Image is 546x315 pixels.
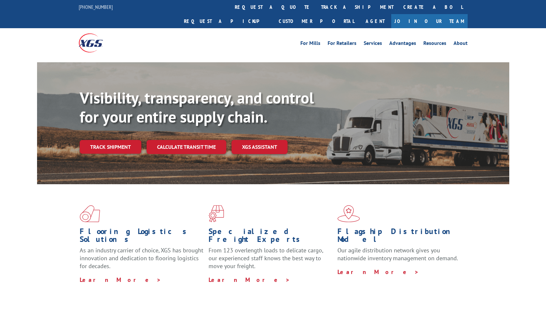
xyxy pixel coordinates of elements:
[80,205,100,222] img: xgs-icon-total-supply-chain-intelligence-red
[80,276,161,284] a: Learn More >
[337,205,360,222] img: xgs-icon-flagship-distribution-model-red
[391,14,468,28] a: Join Our Team
[337,268,419,276] a: Learn More >
[179,14,274,28] a: Request a pickup
[389,41,416,48] a: Advantages
[300,41,320,48] a: For Mills
[147,140,226,154] a: Calculate transit time
[80,140,141,154] a: Track shipment
[209,246,333,276] p: From 123 overlength loads to delicate cargo, our experienced staff knows the best way to move you...
[359,14,391,28] a: Agent
[209,276,290,284] a: Learn More >
[423,41,446,48] a: Resources
[80,246,203,270] span: As an industry carrier of choice, XGS has brought innovation and dedication to flooring logistics...
[79,4,113,10] a: [PHONE_NUMBER]
[80,227,204,246] h1: Flooring Logistics Solutions
[454,41,468,48] a: About
[337,227,461,246] h1: Flagship Distribution Model
[209,205,224,222] img: xgs-icon-focused-on-flooring-red
[232,140,288,154] a: XGS ASSISTANT
[328,41,356,48] a: For Retailers
[364,41,382,48] a: Services
[80,88,314,127] b: Visibility, transparency, and control for your entire supply chain.
[209,227,333,246] h1: Specialized Freight Experts
[274,14,359,28] a: Customer Portal
[337,246,458,262] span: Our agile distribution network gives you nationwide inventory management on demand.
